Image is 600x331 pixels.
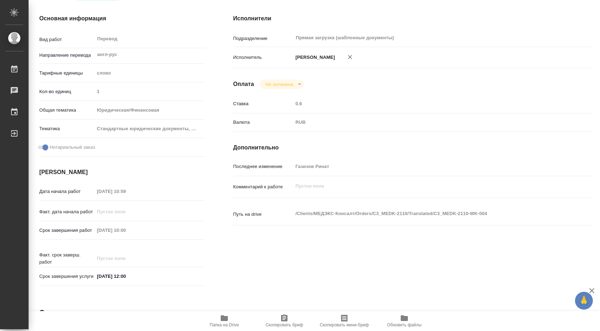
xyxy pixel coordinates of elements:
button: Не оплачена [263,81,295,87]
span: Нотариальный заказ [50,144,95,151]
button: 🙏 [575,292,593,310]
span: 🙏 [578,293,590,308]
button: Удалить исполнителя [342,49,358,65]
input: Пустое поле [293,98,562,109]
input: Пустое поле [94,207,157,217]
p: Подразделение [233,35,293,42]
p: Тематика [39,125,94,132]
p: Факт. срок заверш. работ [39,251,94,266]
button: Скопировать бриф [254,311,314,331]
h4: Оплата [233,80,254,88]
span: Папка на Drive [210,322,239,327]
div: Стандартные юридические документы, договоры, уставы [94,123,204,135]
h4: [PERSON_NAME] [39,168,205,177]
button: Папка на Drive [194,311,254,331]
h2: Заказ [39,307,62,319]
input: ✎ Введи что-нибудь [94,271,157,281]
h4: Дополнительно [233,143,592,152]
p: Направление перевода [39,52,94,59]
div: Юридическая/Финансовая [94,104,204,116]
input: Пустое поле [94,225,157,235]
p: Кол-во единиц [39,88,94,95]
div: слово [94,67,204,79]
p: Дата начала работ [39,188,94,195]
p: Срок завершения работ [39,227,94,234]
p: Общая тематика [39,107,94,114]
input: Пустое поле [94,253,157,264]
span: Скопировать мини-бриф [320,322,369,327]
div: RUB [293,116,562,128]
p: Тарифные единицы [39,70,94,77]
span: Обновить файлы [387,322,422,327]
p: Вид работ [39,36,94,43]
p: Исполнитель [233,54,293,61]
button: Обновить файлы [374,311,434,331]
p: Последнее изменение [233,163,293,170]
p: Срок завершения услуги [39,273,94,280]
div: Готов к работе [260,80,304,89]
input: Пустое поле [94,186,157,197]
p: [PERSON_NAME] [293,54,335,61]
h4: Исполнители [233,14,592,23]
p: Факт. дата начала работ [39,208,94,215]
button: Скопировать мини-бриф [314,311,374,331]
p: Валюта [233,119,293,126]
span: Скопировать бриф [265,322,303,327]
p: Ставка [233,100,293,107]
input: Пустое поле [293,161,562,172]
p: Путь на drive [233,211,293,218]
h4: Основная информация [39,14,205,23]
p: Комментарий к работе [233,183,293,190]
textarea: /Clients/МЕДЭКС-Консалт/Orders/C3_MEDK-2110/Translated/C3_MEDK-2110-WK-004 [293,208,562,220]
input: Пустое поле [94,86,204,97]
